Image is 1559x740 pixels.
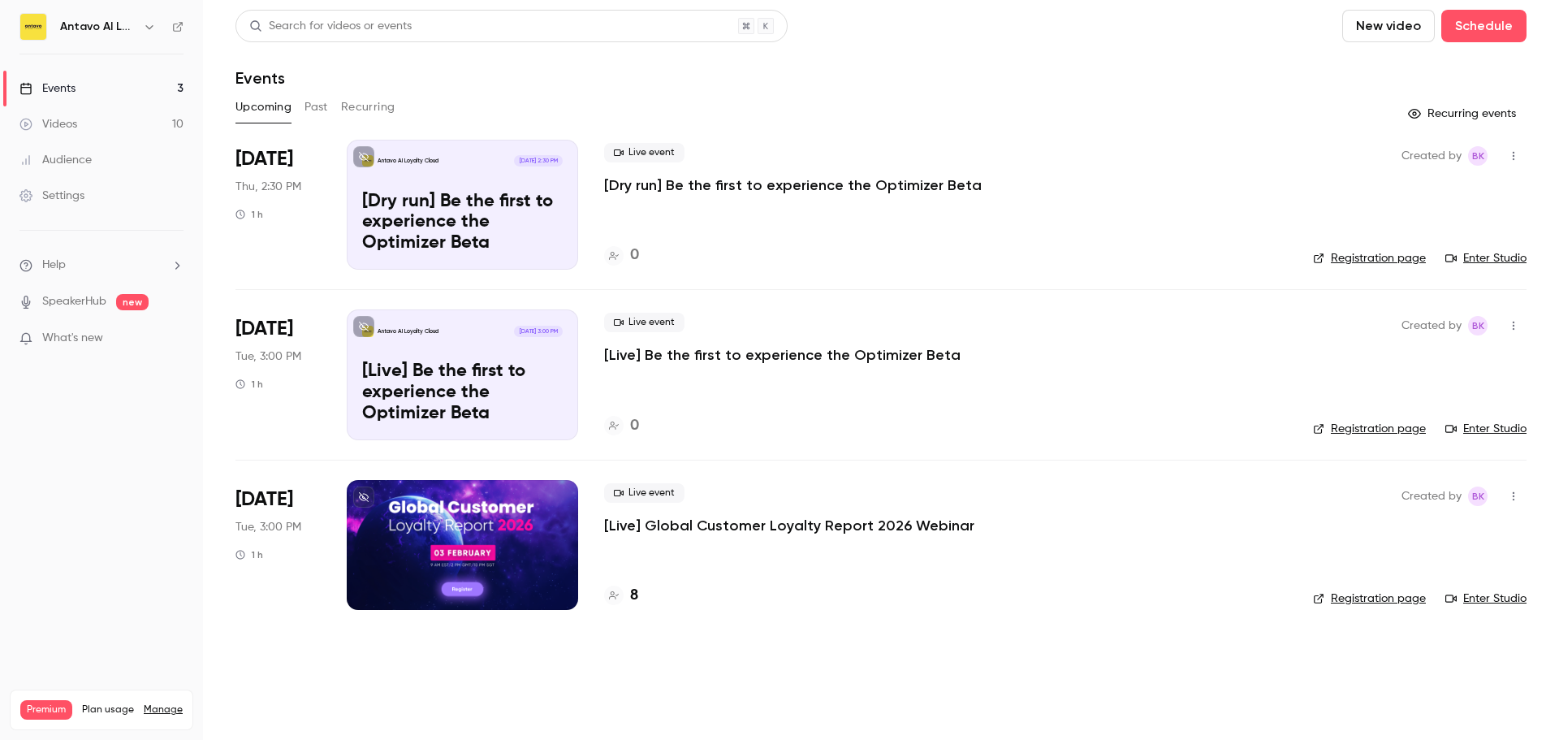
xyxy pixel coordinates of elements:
[604,345,961,365] a: [Live] Be the first to experience the Optimizer Beta
[1401,487,1462,506] span: Created by
[1468,146,1488,166] span: Barbara Kekes Szabo
[19,116,77,132] div: Videos
[514,155,562,167] span: [DATE] 2:30 PM
[1445,591,1527,607] a: Enter Studio
[235,480,321,610] div: Feb 3 Tue, 3:00 PM (Europe/Budapest)
[1445,421,1527,437] a: Enter Studio
[42,293,106,310] a: SpeakerHub
[1472,316,1484,335] span: BK
[235,140,321,270] div: Sep 18 Thu, 2:30 PM (Europe/Budapest)
[235,309,321,439] div: Sep 23 Tue, 3:00 PM (Europe/Budapest)
[378,327,438,335] p: Antavo AI Loyalty Cloud
[347,309,578,439] a: [Live] Be the first to experience the Optimizer BetaAntavo AI Loyalty Cloud[DATE] 3:00 PM[Live] B...
[235,68,285,88] h1: Events
[1445,250,1527,266] a: Enter Studio
[235,316,293,342] span: [DATE]
[19,80,76,97] div: Events
[604,245,639,266] a: 0
[235,179,301,195] span: Thu, 2:30 PM
[604,483,684,503] span: Live event
[347,140,578,270] a: [Dry run] Be the first to experience the Optimizer BetaAntavo AI Loyalty Cloud[DATE] 2:30 PM[Dry ...
[362,361,563,424] p: [Live] Be the first to experience the Optimizer Beta
[604,175,982,195] a: [Dry run] Be the first to experience the Optimizer Beta
[604,516,974,535] a: [Live] Global Customer Loyalty Report 2026 Webinar
[235,348,301,365] span: Tue, 3:00 PM
[42,257,66,274] span: Help
[362,192,563,254] p: [Dry run] Be the first to experience the Optimizer Beta
[235,519,301,535] span: Tue, 3:00 PM
[42,330,103,347] span: What's new
[20,700,72,720] span: Premium
[378,157,438,165] p: Antavo AI Loyalty Cloud
[1313,250,1426,266] a: Registration page
[604,585,638,607] a: 8
[1401,146,1462,166] span: Created by
[19,188,84,204] div: Settings
[630,415,639,437] h4: 0
[249,18,412,35] div: Search for videos or events
[1472,487,1484,506] span: BK
[1468,487,1488,506] span: Barbara Kekes Szabo
[1401,101,1527,127] button: Recurring events
[1468,316,1488,335] span: Barbara Kekes Szabo
[1313,421,1426,437] a: Registration page
[235,208,263,221] div: 1 h
[82,703,134,716] span: Plan usage
[19,257,184,274] li: help-dropdown-opener
[1441,10,1527,42] button: Schedule
[19,152,92,168] div: Audience
[304,94,328,120] button: Past
[144,703,183,716] a: Manage
[116,294,149,310] span: new
[235,94,292,120] button: Upcoming
[1342,10,1435,42] button: New video
[514,326,562,337] span: [DATE] 3:00 PM
[20,14,46,40] img: Antavo AI Loyalty Cloud
[235,378,263,391] div: 1 h
[630,585,638,607] h4: 8
[630,245,639,266] h4: 0
[1401,316,1462,335] span: Created by
[1472,146,1484,166] span: BK
[235,487,293,513] span: [DATE]
[235,548,263,561] div: 1 h
[604,415,639,437] a: 0
[235,146,293,172] span: [DATE]
[60,19,136,35] h6: Antavo AI Loyalty Cloud
[604,143,684,162] span: Live event
[341,94,395,120] button: Recurring
[604,313,684,332] span: Live event
[164,331,184,346] iframe: Noticeable Trigger
[1313,591,1426,607] a: Registration page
